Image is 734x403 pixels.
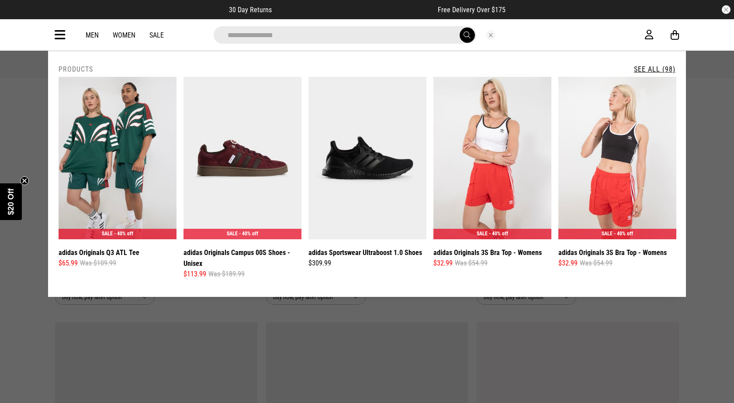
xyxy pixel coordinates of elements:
span: Was $189.99 [208,269,245,279]
img: Adidas Originals Q3 Atl Tee in Green [59,77,177,239]
a: adidas Originals Campus 00S Shoes - Unisex [183,247,301,269]
span: $32.99 [433,258,453,269]
a: adidas Originals Q3 ATL Tee [59,247,139,258]
span: Free Delivery Over $175 [438,6,505,14]
span: - 40% off [239,231,258,237]
a: Sale [149,31,164,39]
h2: Products [59,65,93,73]
span: Was $109.99 [80,258,116,269]
span: Was $54.99 [580,258,613,269]
span: $20 Off [7,188,15,215]
a: adidas Originals 3S Bra Top - Womens [433,247,542,258]
button: Close teaser [20,176,29,185]
img: Adidas Originals 3s Bra Top - Womens in Black [558,77,676,239]
a: See All (98) [634,65,675,73]
span: - 40% off [114,231,133,237]
span: $65.99 [59,258,78,269]
img: Adidas Originals 3s Bra Top - Womens in White [433,77,551,239]
a: adidas Sportswear Ultraboost 1.0 Shoes [308,247,422,258]
button: Close search [486,30,495,40]
button: Open LiveChat chat widget [7,3,33,30]
img: Adidas Originals Campus 00s Shoes - Unisex in Maroon [183,77,301,239]
span: Was $54.99 [455,258,488,269]
span: SALE [227,231,238,237]
img: Adidas Sportswear Ultraboost 1.0 Shoes in Black [308,77,426,239]
span: SALE [477,231,488,237]
span: $32.99 [558,258,578,269]
span: - 40% off [489,231,508,237]
span: 30 Day Returns [229,6,272,14]
span: SALE [602,231,613,237]
span: $113.99 [183,269,206,279]
span: SALE [102,231,113,237]
div: $309.99 [308,258,426,269]
a: Men [86,31,99,39]
iframe: Customer reviews powered by Trustpilot [289,5,420,14]
a: Women [113,31,135,39]
span: - 40% off [614,231,633,237]
a: adidas Originals 3S Bra Top - Womens [558,247,667,258]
